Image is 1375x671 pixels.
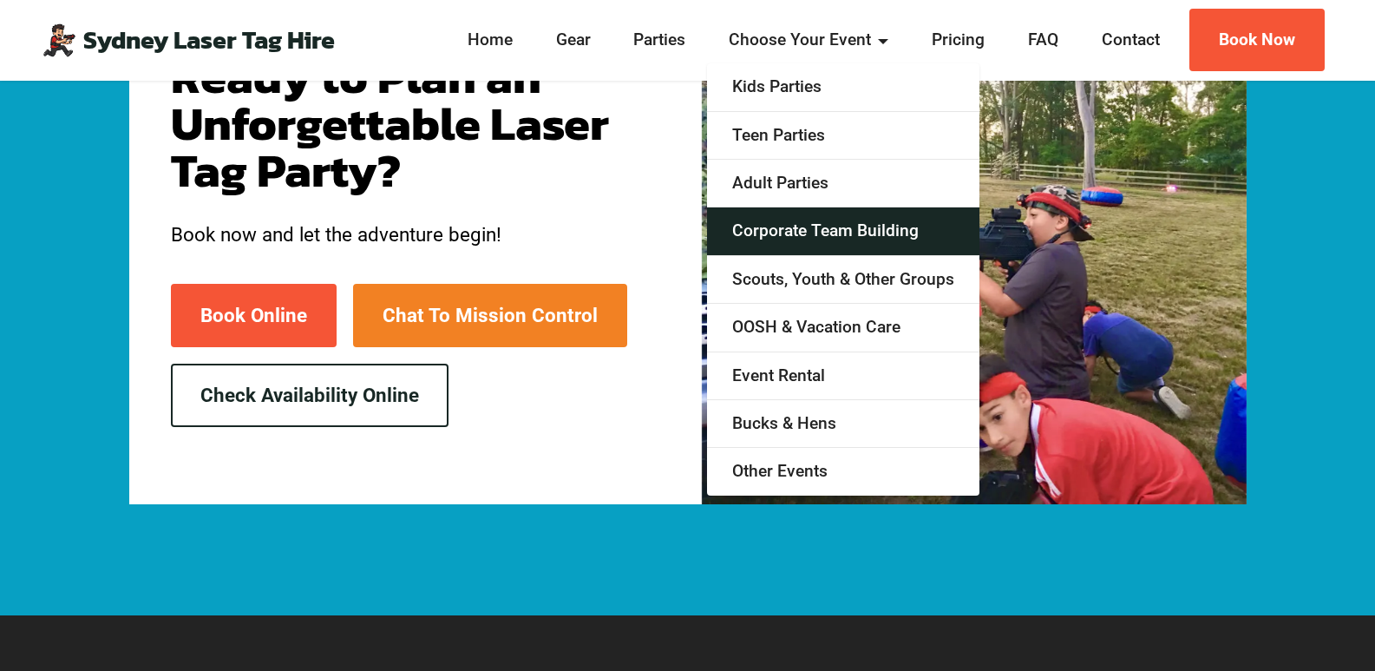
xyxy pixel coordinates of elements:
[707,112,979,160] a: Teen Parties
[83,28,335,53] a: Sydney Laser Tag Hire
[171,284,337,347] a: Book Online
[707,352,979,400] a: Event Rental
[551,28,596,53] a: Gear
[42,23,76,57] img: Mobile Laser Tag Parties Sydney
[629,28,691,53] a: Parties
[171,41,609,206] strong: Ready to Plan an Unforgettable Laser Tag Party?
[1097,28,1165,53] a: Contact
[171,364,449,427] a: Check Availability Online
[707,304,979,352] a: OOSH & Vacation Care
[707,160,979,207] a: Adult Parties
[926,28,990,53] a: Pricing
[724,28,894,53] a: Choose Your Event
[1189,9,1325,72] a: Book Now
[707,207,979,255] a: Corporate Team Building
[707,63,979,111] a: Kids Parties
[707,448,979,495] a: Other Events
[1023,28,1064,53] a: FAQ
[171,222,632,247] p: Book now and let the adventure begin!
[353,284,627,347] a: Chat To Mission Control
[462,28,518,53] a: Home
[707,400,979,448] a: Bucks & Hens
[707,256,979,304] a: Scouts, Youth & Other Groups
